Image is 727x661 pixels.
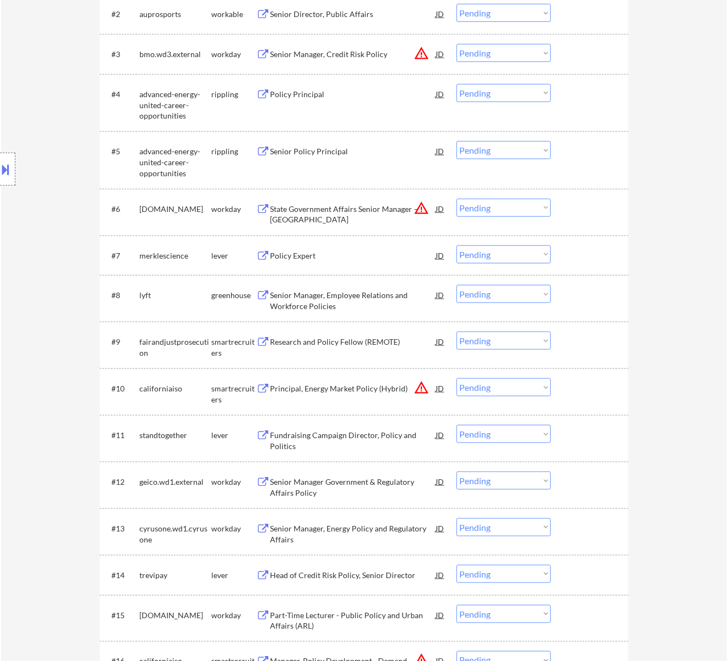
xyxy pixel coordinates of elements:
[435,4,446,24] div: JD
[435,44,446,64] div: JD
[270,610,436,631] div: Part-Time Lecturer - Public Policy and Urban Affairs (ARL)
[112,290,131,301] div: #8
[112,383,131,394] div: #10
[435,378,446,398] div: JD
[435,245,446,265] div: JD
[435,285,446,305] div: JD
[270,430,436,451] div: Fundraising Campaign Director, Policy and Politics
[212,477,257,488] div: workday
[140,523,212,545] div: cyrusone.wd1.cyrusone
[435,141,446,161] div: JD
[212,146,257,157] div: rippling
[140,9,212,20] div: auprosports
[435,565,446,585] div: JD
[140,337,212,358] div: fairandjustprosecution
[140,477,212,488] div: geico.wd1.external
[212,89,257,100] div: rippling
[112,523,131,534] div: #13
[435,425,446,445] div: JD
[270,523,436,545] div: Senior Manager, Energy Policy and Regulatory Affairs
[212,383,257,405] div: smartrecruiters
[212,430,257,441] div: lever
[270,49,436,60] div: Senior Manager, Credit Risk Policy
[112,337,131,348] div: #9
[112,477,131,488] div: #12
[414,46,430,61] button: warning_amber
[112,610,131,621] div: #15
[112,570,131,581] div: #14
[270,383,436,394] div: Principal, Energy Market Policy (Hybrid)
[270,89,436,100] div: Policy Principal
[270,9,436,20] div: Senior Director, Public Affairs
[435,332,446,351] div: JD
[270,477,436,498] div: Senior Manager Government & Regulatory Affairs Policy
[435,518,446,538] div: JD
[212,49,257,60] div: workday
[212,610,257,621] div: workday
[212,570,257,581] div: lever
[435,605,446,625] div: JD
[140,49,212,60] div: bmo.wd3.external
[414,380,430,395] button: warning_amber
[112,430,131,441] div: #11
[140,290,212,301] div: lyft
[140,383,212,394] div: californiaiso
[270,570,436,581] div: Head of Credit Risk Policy, Senior Director
[212,250,257,261] div: lever
[140,570,212,581] div: trevipay
[270,146,436,157] div: Senior Policy Principal
[414,200,430,216] button: warning_amber
[112,49,131,60] div: #3
[140,610,212,621] div: [DOMAIN_NAME]
[112,9,131,20] div: #2
[435,199,446,219] div: JD
[270,290,436,311] div: Senior Manager, Employee Relations and Workforce Policies
[270,204,436,225] div: State Government Affairs Senior Manager – [GEOGRAPHIC_DATA]
[140,430,212,441] div: standtogether
[435,472,446,491] div: JD
[435,84,446,104] div: JD
[212,9,257,20] div: workable
[212,523,257,534] div: workday
[212,290,257,301] div: greenhouse
[270,337,436,348] div: Research and Policy Fellow (REMOTE)
[270,250,436,261] div: Policy Expert
[212,337,257,358] div: smartrecruiters
[212,204,257,215] div: workday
